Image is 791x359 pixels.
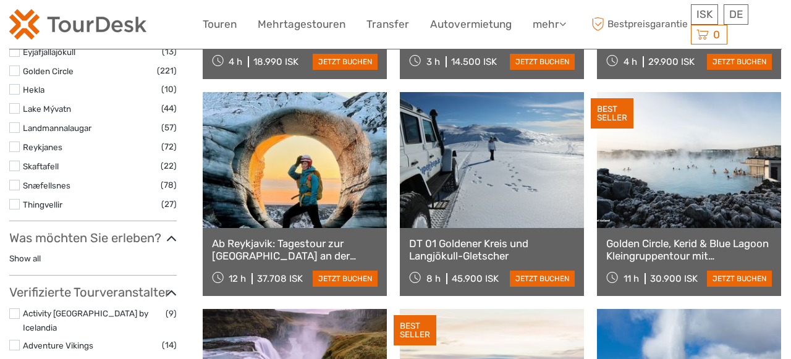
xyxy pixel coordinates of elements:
div: 37.708 ISK [257,273,303,284]
a: Snæfellsnes [23,180,70,190]
div: 29.900 ISK [648,56,695,67]
span: (14) [162,338,177,352]
a: Skaftafell [23,161,59,171]
div: DE [724,4,748,25]
a: Touren [203,15,237,33]
span: (44) [161,101,177,116]
a: Reykjanes [23,142,62,152]
span: 8 h [426,273,441,284]
div: 30.900 ISK [650,273,698,284]
span: (27) [161,197,177,211]
div: BEST SELLER [394,315,436,346]
a: Show all [9,253,41,263]
span: 3 h [426,56,440,67]
span: Bestpreisgarantie [589,14,688,35]
div: 14.500 ISK [451,56,497,67]
a: jetzt buchen [313,271,378,287]
a: Mehrtagestouren [258,15,345,33]
a: mehr [533,15,566,33]
a: Activity [GEOGRAPHIC_DATA] by Icelandia [23,308,148,332]
span: ISK [696,8,713,20]
a: Autovermietung [430,15,512,33]
a: Lake Mývatn [23,104,71,114]
h3: Was möchten Sie erleben? [9,230,177,245]
a: jetzt buchen [313,54,378,70]
span: 11 h [624,273,639,284]
span: (9) [166,306,177,321]
span: (221) [157,64,177,78]
a: Landmannalaugar [23,123,91,133]
a: Thingvellir [23,200,62,209]
img: 120-15d4194f-c635-41b9-a512-a3cb382bfb57_logo_small.png [9,9,146,40]
a: jetzt buchen [707,271,772,287]
span: (22) [161,159,177,173]
a: jetzt buchen [510,54,575,70]
a: Golden Circle [23,66,74,76]
a: DT 01 Goldener Kreis und Langjökull-Gletscher [409,237,575,263]
span: 4 h [229,56,242,67]
span: (10) [161,82,177,96]
a: jetzt buchen [707,54,772,70]
span: (72) [161,140,177,154]
span: (57) [161,120,177,135]
span: 12 h [229,273,246,284]
a: Ab Reykjavik: Tagestour zur [GEOGRAPHIC_DATA] an der Südküste [212,237,378,263]
div: 18.990 ISK [253,56,298,67]
a: jetzt buchen [510,271,575,287]
div: 45.900 ISK [452,273,499,284]
div: BEST SELLER [591,98,633,129]
a: Eyjafjallajökull [23,47,75,57]
a: Hekla [23,85,44,95]
a: Transfer [366,15,409,33]
span: (13) [162,44,177,59]
span: 0 [711,28,722,41]
h3: Verifizierte Tourveranstalter [9,285,177,300]
a: Golden Circle, Kerid & Blue Lagoon Kleingruppentour mit Eintrittskarte [606,237,772,263]
span: 4 h [624,56,637,67]
span: (78) [161,178,177,192]
a: Adventure Vikings [23,340,93,350]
